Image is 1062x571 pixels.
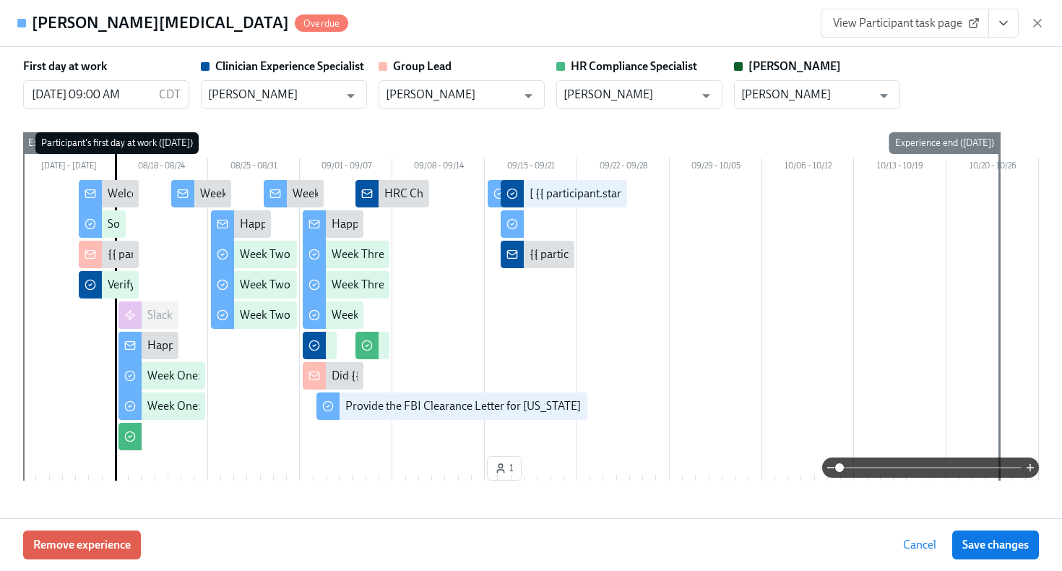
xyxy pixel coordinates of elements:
div: 09/22 – 09/28 [577,158,670,177]
strong: HR Compliance Specialist [571,59,697,73]
div: 08/25 – 08/31 [208,158,301,177]
div: 08/18 – 08/24 [116,158,208,177]
div: Welcome To The Charlie Health Team! [108,186,295,202]
div: [DATE] – [DATE] [23,158,116,177]
div: Did {{ participant.fullName }} Schedule A Meet & Greet? [332,368,605,384]
div: Week One: Essential Compliance Tasks (~6.5 hours to complete) [147,398,461,414]
button: Open [517,85,540,107]
div: 10/06 – 10/12 [762,158,855,177]
div: Participant's first day at work ([DATE]) [35,132,199,154]
div: Software Set-Up [108,216,187,232]
span: Remove experience [33,538,131,552]
div: [ {{ participant.startDate | MMM Do }} Cohort] Confirm Successful Check-Out [530,186,905,202]
div: Week Three: Final Onboarding Tasks (~1.5 hours to complete) [332,307,633,323]
span: Overdue [295,18,348,29]
div: Slack Invites [147,307,207,323]
div: HRC Check [384,186,440,202]
button: Open [873,85,895,107]
div: Week Three: Ethics, Conduct, & Legal Responsibilities (~5 hours to complete) [332,277,708,293]
div: Verify Elation for {{ participant.fullName }} [108,277,315,293]
span: View Participant task page [833,16,977,30]
div: 09/15 – 09/21 [485,158,577,177]
strong: [PERSON_NAME] [748,59,841,73]
button: Cancel [893,531,946,559]
strong: Group Lead [393,59,452,73]
span: Cancel [903,538,936,552]
div: Week One: Welcome To Charlie Health Tasks! (~3 hours to complete) [147,368,482,384]
div: Provide the FBI Clearance Letter for [US_STATE] [345,398,581,414]
a: View Participant task page [821,9,989,38]
div: 09/29 – 10/05 [670,158,762,177]
div: Week Two: Core Processes (~1.25 hours to complete) [240,277,498,293]
div: Experience end ([DATE]) [889,132,1000,154]
div: {{ participant.fullName }} Is Cleared From Compliance! [530,246,800,262]
strong: Clinician Experience Specialist [215,59,364,73]
h4: [PERSON_NAME][MEDICAL_DATA] [32,12,289,34]
p: CDT [159,87,181,103]
div: Week Two Onboarding Recap! [293,186,442,202]
div: Week Two: Get To Know Your Role (~4 hours to complete) [240,246,521,262]
div: Week One Onboarding Recap! [200,186,350,202]
button: Open [695,85,717,107]
button: View task page [988,9,1019,38]
div: {{ participant.fullName }} has started onboarding [108,246,349,262]
label: First day at work [23,59,107,74]
button: Remove experience [23,531,141,559]
span: Save changes [962,538,1029,552]
div: Week Three: Cultural Competence & Special Populations (~3 hours to complete) [332,246,722,262]
div: Happy First Day! [147,338,229,353]
button: Open [340,85,362,107]
button: Save changes [952,531,1039,559]
div: Happy Week Two! [240,216,329,232]
button: 1 [487,456,522,481]
div: 09/01 – 09/07 [300,158,392,177]
div: 10/13 – 10/19 [854,158,946,177]
div: Happy Final Week of Onboarding! [332,216,499,232]
div: Week Two: Compliance Crisis Response (~1.5 hours to complete) [240,307,556,323]
div: 10/20 – 10/26 [946,158,1039,177]
div: 09/08 – 09/14 [392,158,485,177]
